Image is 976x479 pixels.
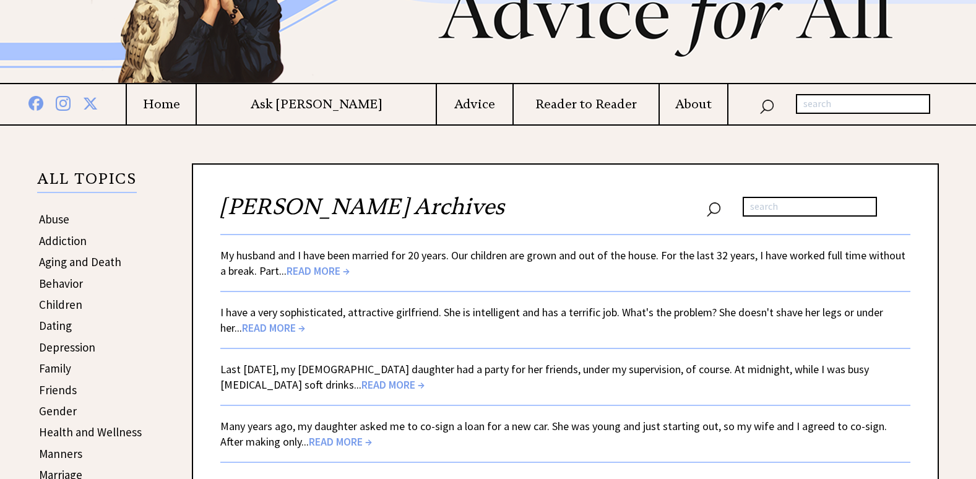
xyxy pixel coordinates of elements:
span: READ MORE → [242,321,305,335]
a: Advice [437,97,512,112]
a: Gender [39,403,77,418]
a: Behavior [39,276,83,291]
a: I have a very sophisticated, attractive girlfriend. She is intelligent and has a terrific job. Wh... [220,305,883,335]
img: facebook%20blue.png [28,93,43,111]
a: Reader to Reader [514,97,659,112]
span: READ MORE → [309,434,372,449]
a: Home [127,97,196,112]
span: READ MORE → [361,378,425,392]
img: search_nav.png [759,97,774,114]
input: search [743,197,877,217]
input: search [796,94,930,114]
a: Last [DATE], my [DEMOGRAPHIC_DATA] daughter had a party for her friends, under my supervision, of... [220,362,869,392]
a: Dating [39,318,72,333]
img: x%20blue.png [83,94,98,111]
img: instagram%20blue.png [56,93,71,111]
a: Abuse [39,212,69,227]
a: Family [39,361,71,376]
a: Depression [39,340,95,355]
span: READ MORE → [287,264,350,278]
a: Many years ago, my daughter asked me to co-sign a loan for a new car. She was young and just star... [220,419,887,449]
h2: [PERSON_NAME] Archives [220,192,910,234]
a: About [660,97,727,112]
a: Health and Wellness [39,425,142,439]
a: Aging and Death [39,254,121,269]
a: Addiction [39,233,87,248]
a: Manners [39,446,82,461]
a: Children [39,297,82,312]
a: Ask [PERSON_NAME] [197,97,436,112]
a: My husband and I have been married for 20 years. Our children are grown and out of the house. For... [220,248,905,278]
p: ALL TOPICS [37,172,137,193]
a: Friends [39,382,77,397]
img: search_nav.png [706,199,721,217]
